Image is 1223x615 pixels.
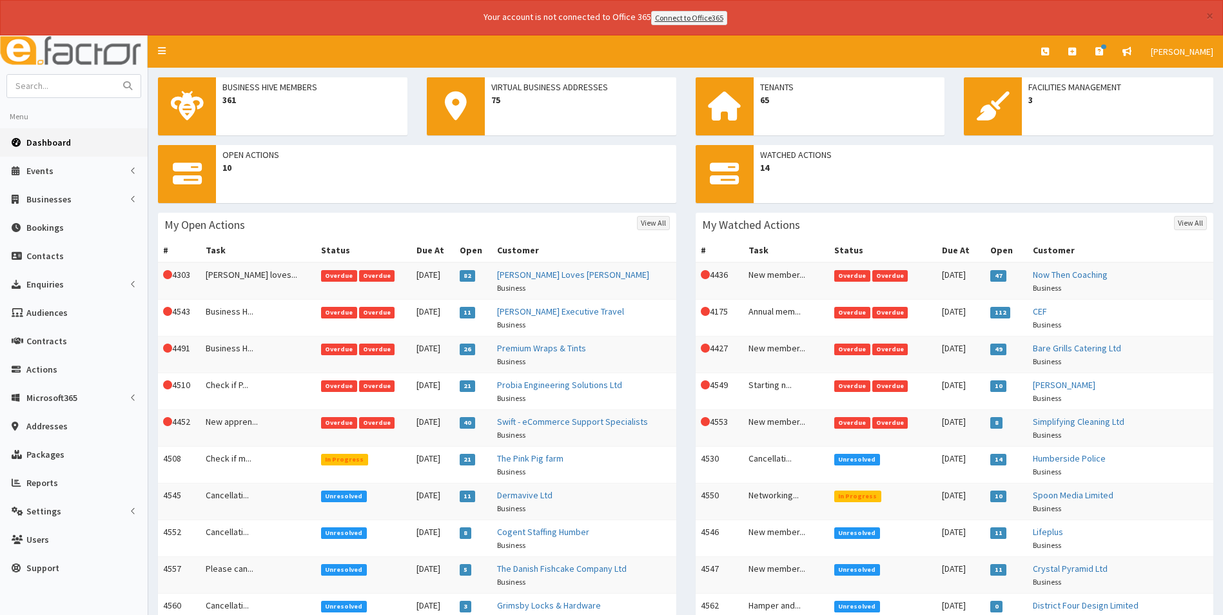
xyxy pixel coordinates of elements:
span: 8 [990,417,1003,429]
span: 11 [990,564,1006,576]
span: Businesses [26,193,72,205]
span: Actions [26,364,57,375]
a: Dermavive Ltd [497,489,553,501]
th: # [158,239,201,262]
span: Unresolved [834,454,880,465]
span: 49 [990,344,1006,355]
td: 4427 [696,336,743,373]
a: Probia Engineering Solutions Ltd [497,379,622,391]
td: Check if P... [201,373,316,409]
td: 4303 [158,262,201,300]
span: In Progress [834,491,881,502]
span: 14 [760,161,1208,174]
a: Swift - eCommerce Support Specialists [497,416,648,427]
span: Overdue [321,307,357,318]
td: [DATE] [411,520,455,556]
td: 4175 [696,299,743,336]
span: Overdue [834,307,870,318]
small: Business [497,503,525,513]
span: Overdue [872,307,908,318]
small: Business [1033,356,1061,366]
a: The Danish Fishcake Company Ltd [497,563,627,574]
span: Overdue [359,307,395,318]
td: 4545 [158,483,201,520]
h3: My Watched Actions [702,219,800,231]
td: Check if m... [201,446,316,483]
i: This Action is overdue! [163,270,172,279]
td: [DATE] [937,483,986,520]
span: 361 [222,93,401,106]
span: Overdue [359,344,395,355]
td: New member... [743,409,829,446]
small: Business [497,430,525,440]
span: Bookings [26,222,64,233]
small: Business [1033,393,1061,403]
span: Microsoft365 [26,392,77,404]
td: [DATE] [411,336,455,373]
span: Unresolved [321,527,367,539]
span: 14 [990,454,1006,465]
span: Users [26,534,49,545]
td: [DATE] [411,409,455,446]
th: # [696,239,743,262]
th: Due At [937,239,986,262]
span: Contacts [26,250,64,262]
a: Lifeplus [1033,526,1063,538]
span: Overdue [359,417,395,429]
td: [PERSON_NAME] loves... [201,262,316,300]
a: [PERSON_NAME] [1141,35,1223,68]
span: Overdue [321,417,357,429]
td: [DATE] [411,446,455,483]
span: Settings [26,505,61,517]
a: Connect to Office365 [651,11,727,25]
span: Overdue [872,270,908,282]
td: Starting n... [743,373,829,409]
a: Cogent Staffing Humber [497,526,589,538]
span: Overdue [834,270,870,282]
td: [DATE] [937,409,986,446]
td: New member... [743,556,829,593]
span: 21 [460,380,476,392]
span: 112 [990,307,1010,318]
a: Now Then Coaching [1033,269,1108,280]
a: Grimsby Locks & Hardware [497,600,601,611]
span: Open Actions [222,148,670,161]
span: Overdue [321,380,357,392]
span: Unresolved [321,491,367,502]
small: Business [497,467,525,476]
small: Business [1033,540,1061,550]
span: Business Hive Members [222,81,401,93]
i: This Action is overdue! [163,417,172,426]
th: Due At [411,239,455,262]
td: New member... [743,520,829,556]
span: 11 [990,527,1006,539]
td: 4557 [158,556,201,593]
td: 4546 [696,520,743,556]
h3: My Open Actions [164,219,245,231]
span: Audiences [26,307,68,318]
span: Overdue [834,344,870,355]
td: [DATE] [937,262,986,300]
a: Bare Grills Catering Ltd [1033,342,1121,354]
td: 4549 [696,373,743,409]
i: This Action is overdue! [163,380,172,389]
th: Open [455,239,492,262]
th: Customer [1028,239,1213,262]
span: Overdue [834,417,870,429]
td: Please can... [201,556,316,593]
td: [DATE] [411,373,455,409]
span: Overdue [834,380,870,392]
span: Events [26,165,54,177]
input: Search... [7,75,115,97]
span: 40 [460,417,476,429]
td: Cancellati... [201,520,316,556]
th: Task [743,239,829,262]
a: Humberside Police [1033,453,1106,464]
span: Unresolved [321,601,367,612]
td: [DATE] [937,520,986,556]
span: 82 [460,270,476,282]
a: District Four Design Limited [1033,600,1139,611]
i: This Action is overdue! [701,417,710,426]
span: [PERSON_NAME] [1151,46,1213,57]
small: Business [497,577,525,587]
